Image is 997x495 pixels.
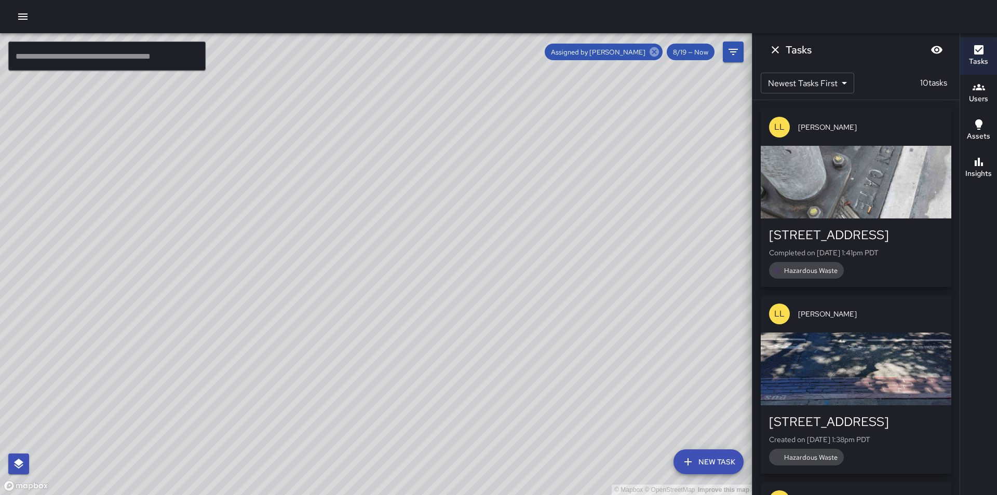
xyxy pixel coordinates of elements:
[778,266,844,275] span: Hazardous Waste
[667,48,715,57] span: 8/19 — Now
[798,122,943,132] span: [PERSON_NAME]
[723,42,744,62] button: Filters
[967,131,990,142] h6: Assets
[769,414,943,430] div: [STREET_ADDRESS]
[926,39,947,60] button: Blur
[960,75,997,112] button: Users
[673,449,744,474] button: New Task
[798,309,943,319] span: [PERSON_NAME]
[761,295,951,474] button: LL[PERSON_NAME][STREET_ADDRESS]Created on [DATE] 1:38pm PDTHazardous Waste
[916,77,951,89] p: 10 tasks
[960,37,997,75] button: Tasks
[960,149,997,187] button: Insights
[969,93,988,105] h6: Users
[778,453,844,462] span: Hazardous Waste
[769,434,943,445] p: Created on [DATE] 1:38pm PDT
[769,227,943,243] div: [STREET_ADDRESS]
[774,121,785,133] p: LL
[774,308,785,320] p: LL
[765,39,786,60] button: Dismiss
[786,42,812,58] h6: Tasks
[969,56,988,67] h6: Tasks
[769,247,943,258] p: Completed on [DATE] 1:41pm PDT
[761,108,951,287] button: LL[PERSON_NAME][STREET_ADDRESS]Completed on [DATE] 1:41pm PDTHazardous Waste
[960,112,997,149] button: Assets
[761,73,854,93] div: Newest Tasks First
[965,168,992,180] h6: Insights
[545,48,652,57] span: Assigned by [PERSON_NAME]
[545,44,663,60] div: Assigned by [PERSON_NAME]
